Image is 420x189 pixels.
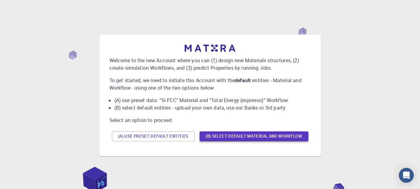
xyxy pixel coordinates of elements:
[109,57,311,72] p: Welcome to the new Account where you can (1) design new Materials structures, (2) create simulati...
[114,104,311,111] li: (B) select default entities - upload your own data, use our Banks or 3rd party
[109,77,311,92] p: To get started, we need to initiate this Account with the entities - Material and Workflow - usin...
[185,45,236,52] img: logo
[200,131,308,141] button: (B) Select default material and workflow
[112,131,195,141] button: (A) Use preset default entities
[399,168,414,183] div: Open Intercom Messenger
[109,116,311,124] p: Select an option to proceed.
[114,97,311,104] li: (A) use preset data: “Si FCC” Material and “Total Energy (espresso)” Workflow.
[235,77,251,84] b: default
